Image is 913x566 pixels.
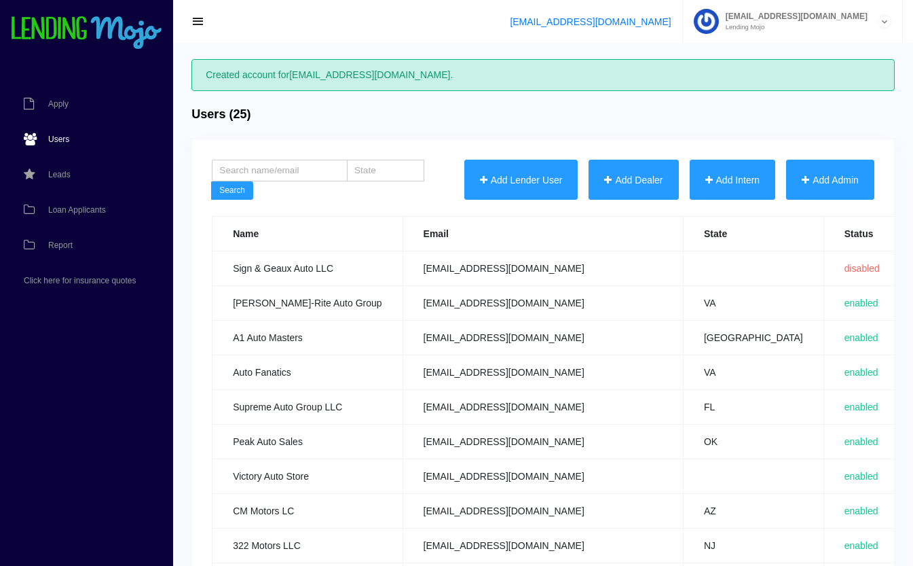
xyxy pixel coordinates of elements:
td: Victory Auto Store [212,459,403,494]
img: logo-small.png [10,16,163,50]
span: Users [48,135,69,143]
span: Loan Applicants [48,206,106,214]
small: Lending Mojo [719,24,868,31]
span: disabled [844,263,880,274]
td: [EMAIL_ADDRESS][DOMAIN_NAME] [403,459,683,494]
td: [EMAIL_ADDRESS][DOMAIN_NAME] [403,355,683,390]
td: [EMAIL_ADDRESS][DOMAIN_NAME] [403,425,683,459]
td: [EMAIL_ADDRESS][DOMAIN_NAME] [403,529,683,563]
td: [EMAIL_ADDRESS][DOMAIN_NAME] [403,321,683,355]
span: enabled [844,436,878,447]
td: Peak Auto Sales [212,425,403,459]
td: Auto Fanatics [212,355,403,390]
button: Add Admin [786,160,874,200]
th: Status [823,217,900,251]
td: VA [683,286,823,321]
a: [EMAIL_ADDRESS][DOMAIN_NAME] [510,16,671,27]
div: Created account for [EMAIL_ADDRESS][DOMAIN_NAME] . [191,59,895,91]
button: Add Intern [690,160,776,200]
td: CM Motors LC [212,494,403,529]
button: Search [211,181,253,200]
input: State [347,160,425,181]
h4: Users (25) [191,107,250,122]
td: A1 Auto Masters [212,321,403,355]
td: [EMAIL_ADDRESS][DOMAIN_NAME] [403,251,683,286]
td: Sign & Geaux Auto LLC [212,251,403,286]
span: enabled [844,506,878,516]
td: NJ [683,529,823,563]
span: enabled [844,402,878,412]
img: Profile image [694,9,719,34]
td: [EMAIL_ADDRESS][DOMAIN_NAME] [403,286,683,321]
span: Apply [48,100,69,108]
td: [EMAIL_ADDRESS][DOMAIN_NAME] [403,494,683,529]
input: Search name/email [212,160,348,181]
span: [EMAIL_ADDRESS][DOMAIN_NAME] [719,12,868,20]
td: AZ [683,494,823,529]
td: OK [683,425,823,459]
td: VA [683,355,823,390]
span: enabled [844,471,878,482]
button: Add Lender User [464,160,578,200]
td: [EMAIL_ADDRESS][DOMAIN_NAME] [403,390,683,425]
td: [PERSON_NAME]-Rite Auto Group [212,286,403,321]
span: enabled [844,332,878,343]
span: Leads [48,171,71,179]
span: Report [48,241,73,249]
td: 322 Motors LLC [212,529,403,563]
th: Name [212,217,403,251]
button: Add Dealer [589,160,678,200]
td: [GEOGRAPHIC_DATA] [683,321,823,355]
span: enabled [844,540,878,551]
th: State [683,217,823,251]
th: Email [403,217,683,251]
td: FL [683,390,823,425]
td: Supreme Auto Group LLC [212,390,403,425]
span: enabled [844,298,878,308]
span: Click here for insurance quotes [24,277,136,285]
span: enabled [844,367,878,378]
